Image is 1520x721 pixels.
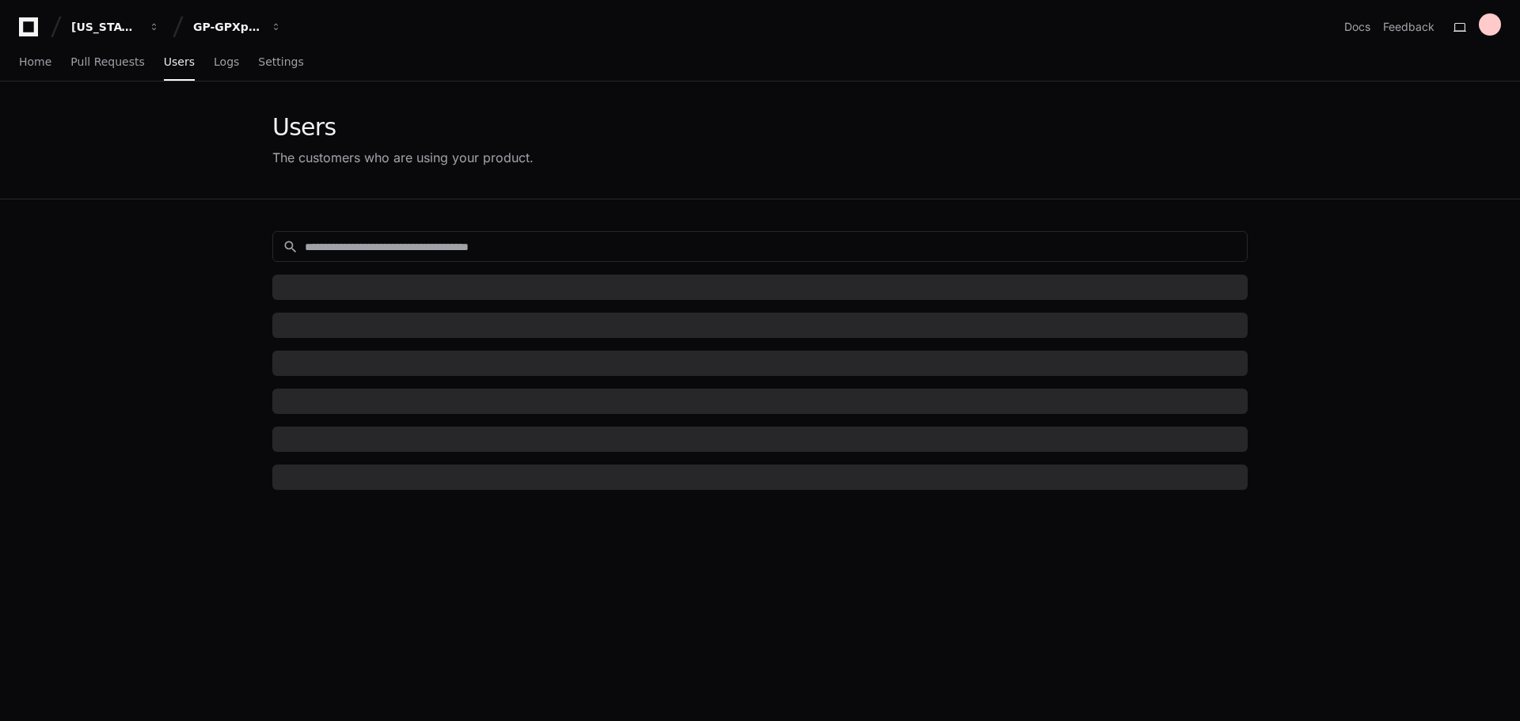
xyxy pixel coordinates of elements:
[272,148,534,167] div: The customers who are using your product.
[214,44,239,81] a: Logs
[187,13,288,41] button: GP-GPXpress
[193,19,261,35] div: GP-GPXpress
[70,57,144,66] span: Pull Requests
[71,19,139,35] div: [US_STATE] Pacific
[1344,19,1370,35] a: Docs
[258,57,303,66] span: Settings
[1383,19,1434,35] button: Feedback
[19,57,51,66] span: Home
[214,57,239,66] span: Logs
[164,44,195,81] a: Users
[272,113,534,142] div: Users
[258,44,303,81] a: Settings
[70,44,144,81] a: Pull Requests
[65,13,166,41] button: [US_STATE] Pacific
[283,239,298,255] mat-icon: search
[164,57,195,66] span: Users
[19,44,51,81] a: Home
